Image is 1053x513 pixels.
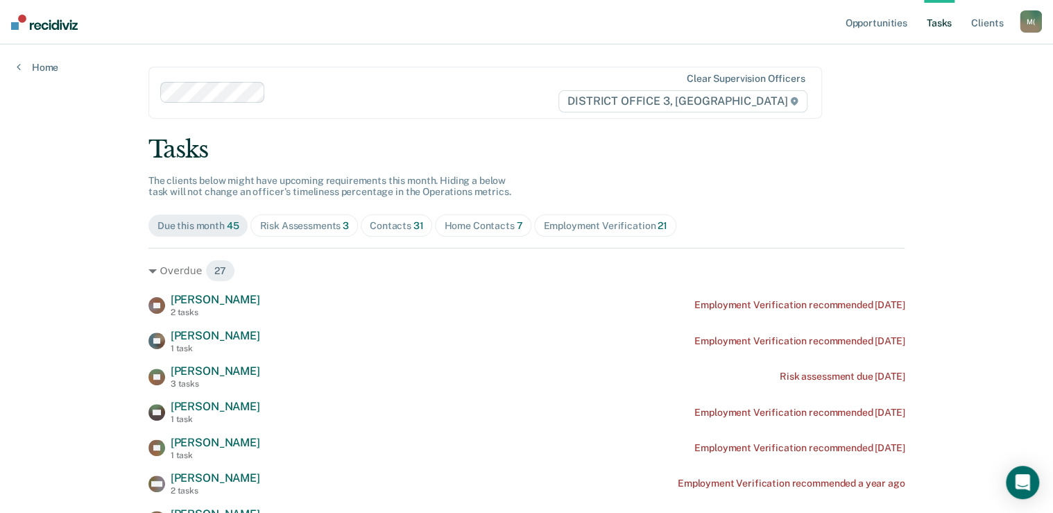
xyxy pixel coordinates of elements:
span: 3 [343,220,349,231]
div: Clear supervision officers [687,73,805,85]
button: M( [1020,10,1042,33]
div: Overdue 27 [148,260,905,282]
span: 21 [658,220,667,231]
div: Risk assessment due [DATE] [780,371,905,382]
span: [PERSON_NAME] [171,436,260,449]
div: 1 task [171,414,260,424]
span: [PERSON_NAME] [171,329,260,342]
span: The clients below might have upcoming requirements this month. Hiding a below task will not chang... [148,175,511,198]
span: [PERSON_NAME] [171,400,260,413]
span: [PERSON_NAME] [171,471,260,485]
span: 27 [205,260,235,282]
div: 1 task [171,451,260,460]
div: Home Contacts [444,220,522,232]
div: Employment Verification recommended [DATE] [694,442,905,454]
div: Due this month [157,220,239,232]
div: 1 task [171,344,260,353]
div: Employment Verification [543,220,667,232]
div: Contacts [370,220,424,232]
div: Employment Verification recommended [DATE] [694,335,905,347]
div: Risk Assessments [259,220,349,232]
img: Recidiviz [11,15,78,30]
span: 31 [413,220,424,231]
div: Employment Verification recommended a year ago [678,478,905,489]
div: 2 tasks [171,486,260,496]
span: DISTRICT OFFICE 3, [GEOGRAPHIC_DATA] [558,90,807,112]
div: Employment Verification recommended [DATE] [694,407,905,419]
div: Open Intercom Messenger [1006,466,1039,499]
span: 7 [516,220,522,231]
div: 3 tasks [171,379,260,389]
div: Employment Verification recommended [DATE] [694,299,905,311]
span: [PERSON_NAME] [171,364,260,378]
span: 45 [227,220,239,231]
span: [PERSON_NAME] [171,293,260,306]
a: Home [17,61,58,74]
div: Tasks [148,135,905,164]
div: M ( [1020,10,1042,33]
div: 2 tasks [171,308,260,317]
